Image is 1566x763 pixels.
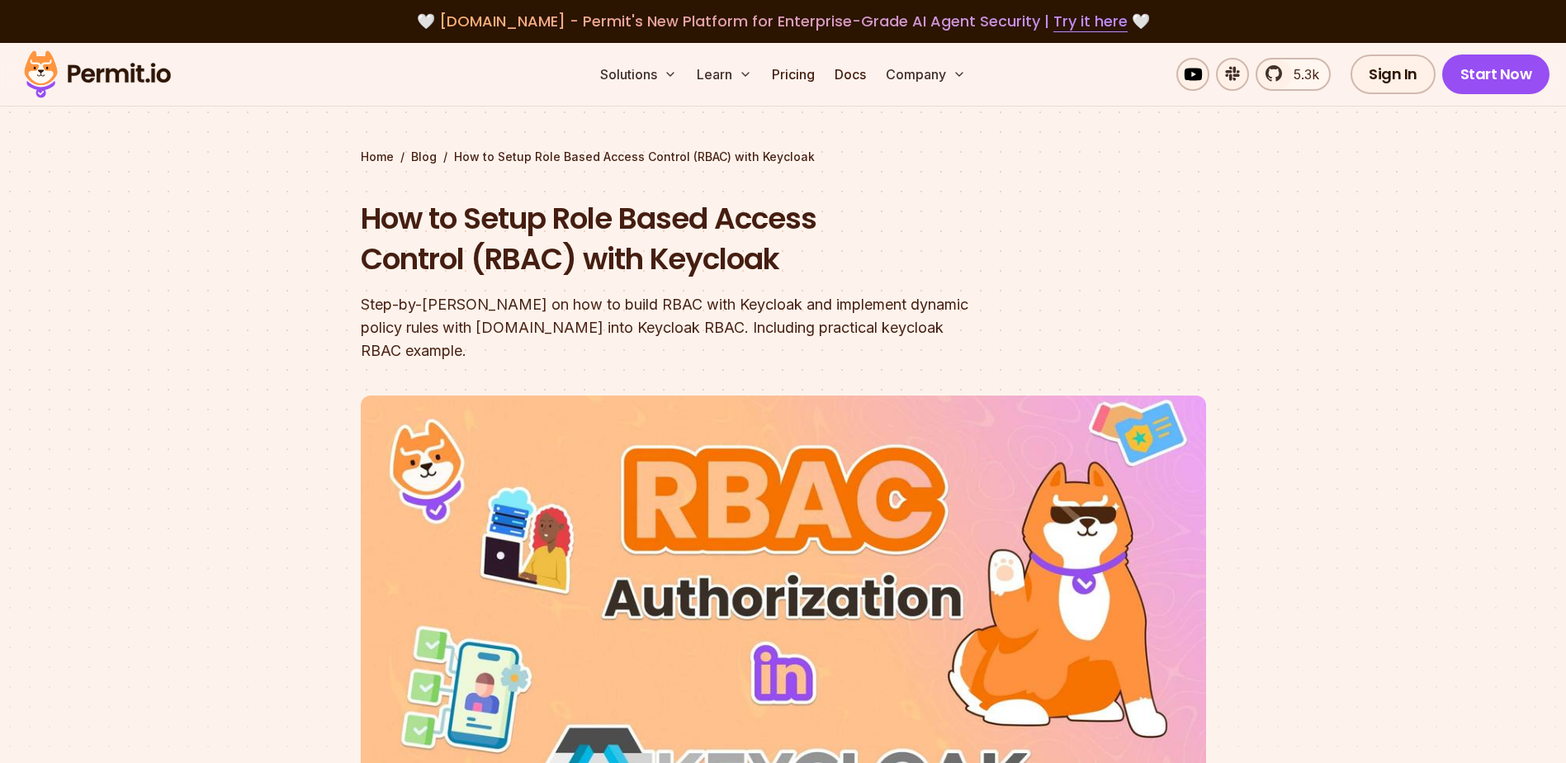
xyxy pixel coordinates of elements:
[828,58,873,91] a: Docs
[411,149,437,165] a: Blog
[361,149,394,165] a: Home
[594,58,684,91] button: Solutions
[1256,58,1331,91] a: 5.3k
[17,46,178,102] img: Permit logo
[1442,54,1550,94] a: Start Now
[1284,64,1319,84] span: 5.3k
[40,10,1526,33] div: 🤍 🤍
[361,293,995,363] div: Step-by-[PERSON_NAME] on how to build RBAC with Keycloak and implement dynamic policy rules with ...
[361,149,1206,165] div: / /
[1053,11,1128,32] a: Try it here
[765,58,821,91] a: Pricing
[690,58,759,91] button: Learn
[1351,54,1436,94] a: Sign In
[361,198,995,280] h1: How to Setup Role Based Access Control (RBAC) with Keycloak
[879,58,972,91] button: Company
[439,11,1128,31] span: [DOMAIN_NAME] - Permit's New Platform for Enterprise-Grade AI Agent Security |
